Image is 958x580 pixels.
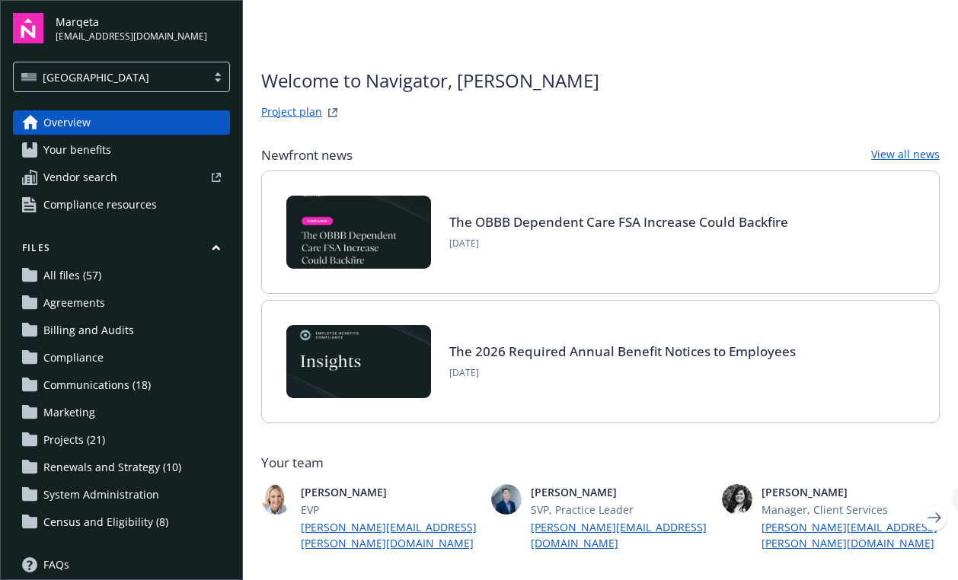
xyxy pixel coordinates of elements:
img: Card Image - EB Compliance Insights.png [286,325,431,398]
span: Marqeta [56,14,207,30]
a: Renewals and Strategy (10) [13,455,230,480]
a: Census and Eligibility (8) [13,510,230,534]
span: Marketing [43,400,95,425]
a: Marketing [13,400,230,425]
a: Next [922,505,947,530]
a: [PERSON_NAME][EMAIL_ADDRESS][DOMAIN_NAME] [531,519,709,551]
a: [PERSON_NAME][EMAIL_ADDRESS][PERSON_NAME][DOMAIN_NAME] [762,519,940,551]
a: Vendor search [13,165,230,190]
span: Renewals and Strategy (10) [43,455,181,480]
span: Vendor search [43,165,117,190]
span: Compliance [43,346,104,370]
span: [DATE] [449,237,788,250]
span: [EMAIL_ADDRESS][DOMAIN_NAME] [56,30,207,43]
a: Billing and Audits [13,318,230,343]
img: BLOG-Card Image - Compliance - OBBB Dep Care FSA - 08-01-25.jpg [286,196,431,269]
button: Marqeta[EMAIL_ADDRESS][DOMAIN_NAME] [56,13,230,43]
img: photo [491,484,522,515]
a: Overview [13,110,230,135]
a: Compliance resources [13,193,230,217]
span: [PERSON_NAME] [762,484,940,500]
span: FAQs [43,553,69,577]
img: photo [261,484,292,515]
a: FAQs [13,553,230,577]
img: photo [722,484,752,515]
span: Manager, Client Services [762,502,940,518]
a: Communications (18) [13,373,230,397]
span: [GEOGRAPHIC_DATA] [43,69,149,85]
span: Your benefits [43,138,111,162]
span: Census and Eligibility (8) [43,510,168,534]
button: Files [13,241,230,260]
span: Newfront news [261,146,353,164]
span: All files (57) [43,263,101,288]
span: Agreements [43,291,105,315]
a: Agreements [13,291,230,315]
a: projectPlanWebsite [324,104,342,122]
a: The OBBB Dependent Care FSA Increase Could Backfire [449,213,788,231]
img: navigator-logo.svg [13,13,43,43]
span: [DATE] [449,366,796,380]
span: System Administration [43,483,159,507]
span: Compliance resources [43,193,157,217]
span: [GEOGRAPHIC_DATA] [21,69,199,85]
a: [PERSON_NAME][EMAIL_ADDRESS][PERSON_NAME][DOMAIN_NAME] [301,519,479,551]
span: Overview [43,110,91,135]
span: Billing and Audits [43,318,134,343]
span: [PERSON_NAME] [531,484,709,500]
span: Projects (21) [43,428,105,452]
a: All files (57) [13,263,230,288]
a: System Administration [13,483,230,507]
a: The 2026 Required Annual Benefit Notices to Employees [449,343,796,360]
a: Projects (21) [13,428,230,452]
span: [PERSON_NAME] [301,484,479,500]
span: Welcome to Navigator , [PERSON_NAME] [261,67,599,94]
span: Your team [261,454,940,472]
a: Project plan [261,104,322,122]
span: SVP, Practice Leader [531,502,709,518]
a: Compliance [13,346,230,370]
span: EVP [301,502,479,518]
span: Communications (18) [43,373,151,397]
a: Your benefits [13,138,230,162]
a: View all news [871,146,940,164]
